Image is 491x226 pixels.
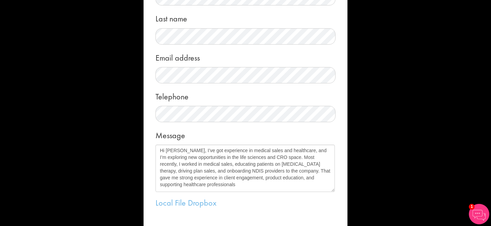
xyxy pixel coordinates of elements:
a: Dropbox [188,197,217,208]
span: 1 [469,204,475,210]
label: Telephone [155,88,189,102]
label: Email address [155,50,200,64]
label: Message [155,127,185,141]
a: Local File [155,197,186,208]
img: Chatbot [469,204,489,224]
